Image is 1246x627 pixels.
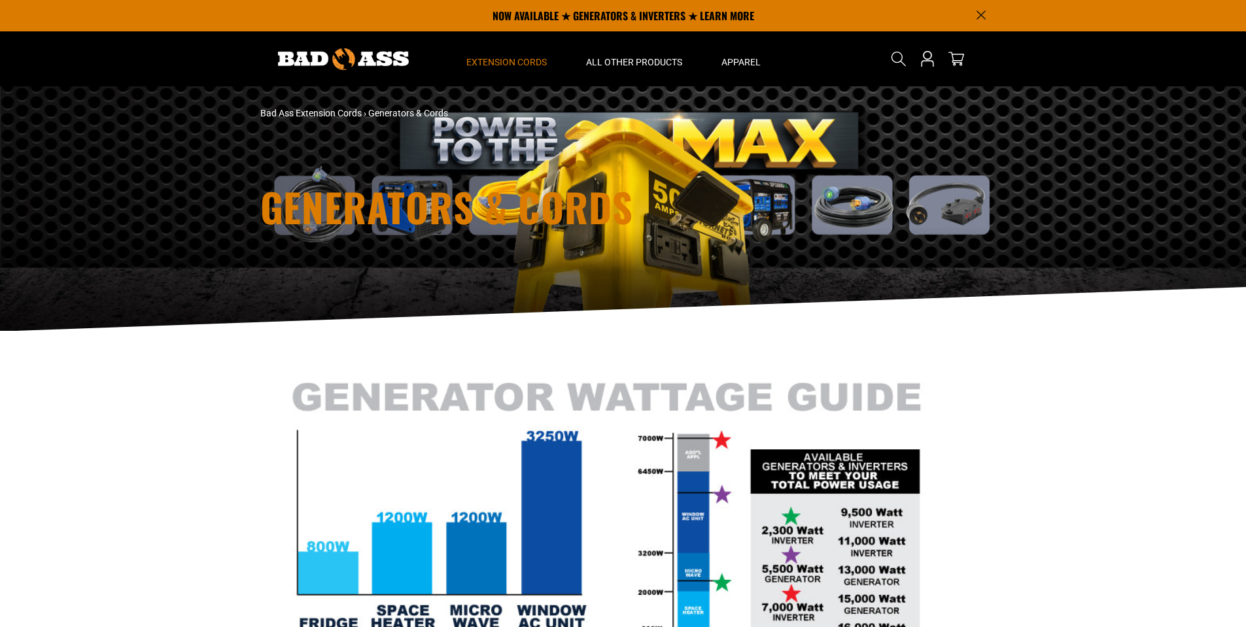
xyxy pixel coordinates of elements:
span: Extension Cords [466,56,547,68]
a: Bad Ass Extension Cords [260,108,362,118]
summary: Apparel [702,31,780,86]
span: › [364,108,366,118]
span: All Other Products [586,56,682,68]
nav: breadcrumbs [260,107,738,120]
span: Apparel [721,56,761,68]
span: Generators & Cords [368,108,448,118]
summary: Search [888,48,909,69]
summary: All Other Products [566,31,702,86]
h1: Generators & Cords [260,187,738,226]
summary: Extension Cords [447,31,566,86]
img: Bad Ass Extension Cords [278,48,409,70]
